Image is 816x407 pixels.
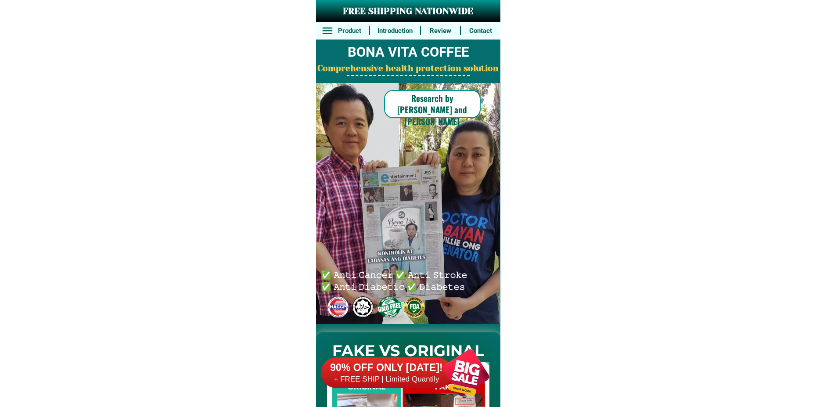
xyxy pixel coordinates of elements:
[334,26,364,36] h6: Product
[321,268,471,292] h6: ✅ 𝙰𝚗𝚝𝚒 𝙲𝚊𝚗𝚌𝚎𝚛 ✅ 𝙰𝚗𝚝𝚒 𝚂𝚝𝚛𝚘𝚔𝚎 ✅ 𝙰𝚗𝚝𝚒 𝙳𝚒𝚊𝚋𝚎𝚝𝚒𝚌 ✅ 𝙳𝚒𝚊𝚋𝚎𝚝𝚎𝚜
[316,339,500,363] h2: FAKE VS ORIGINAL
[316,62,500,75] h2: Comprehensive health protection solution
[374,26,415,36] h6: Introduction
[466,26,496,36] h6: Contact
[316,42,500,63] h2: BONA VITA COFFEE
[321,375,453,384] h6: + FREE SHIP | Limited Quantily
[426,26,456,36] h6: Review
[316,5,500,18] h3: FREE SHIPPING NATIONWIDE
[384,92,481,127] h6: Research by [PERSON_NAME] and [PERSON_NAME]
[321,361,453,375] h6: 90% OFF ONLY [DATE]!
